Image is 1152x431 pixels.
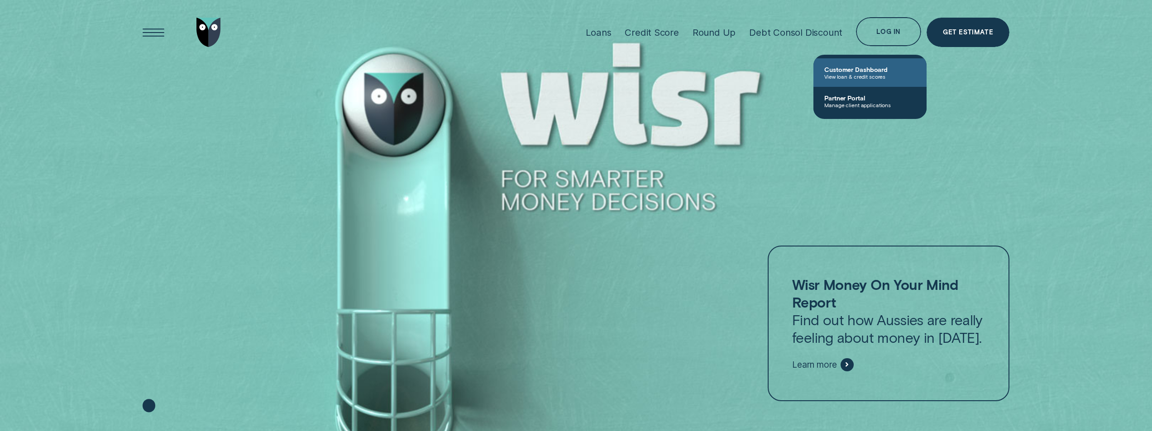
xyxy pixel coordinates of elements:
[824,94,916,102] span: Partner Portal
[813,58,927,87] a: Customer DashboardView loan & credit scores
[792,276,958,310] strong: Wisr Money On Your Mind Report
[813,87,927,115] a: Partner PortalManage client applications
[792,359,837,370] span: Learn more
[768,246,1009,401] a: Wisr Money On Your Mind ReportFind out how Aussies are really feeling about money in [DATE].Learn...
[824,66,916,73] span: Customer Dashboard
[586,27,611,38] div: Loans
[139,18,168,47] button: Open Menu
[927,18,1009,47] a: Get Estimate
[196,18,221,47] img: Wisr
[824,102,916,108] span: Manage client applications
[693,27,736,38] div: Round Up
[824,73,916,80] span: View loan & credit scores
[792,275,985,346] p: Find out how Aussies are really feeling about money in [DATE].
[749,27,842,38] div: Debt Consol Discount
[625,27,679,38] div: Credit Score
[856,17,921,47] button: Log in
